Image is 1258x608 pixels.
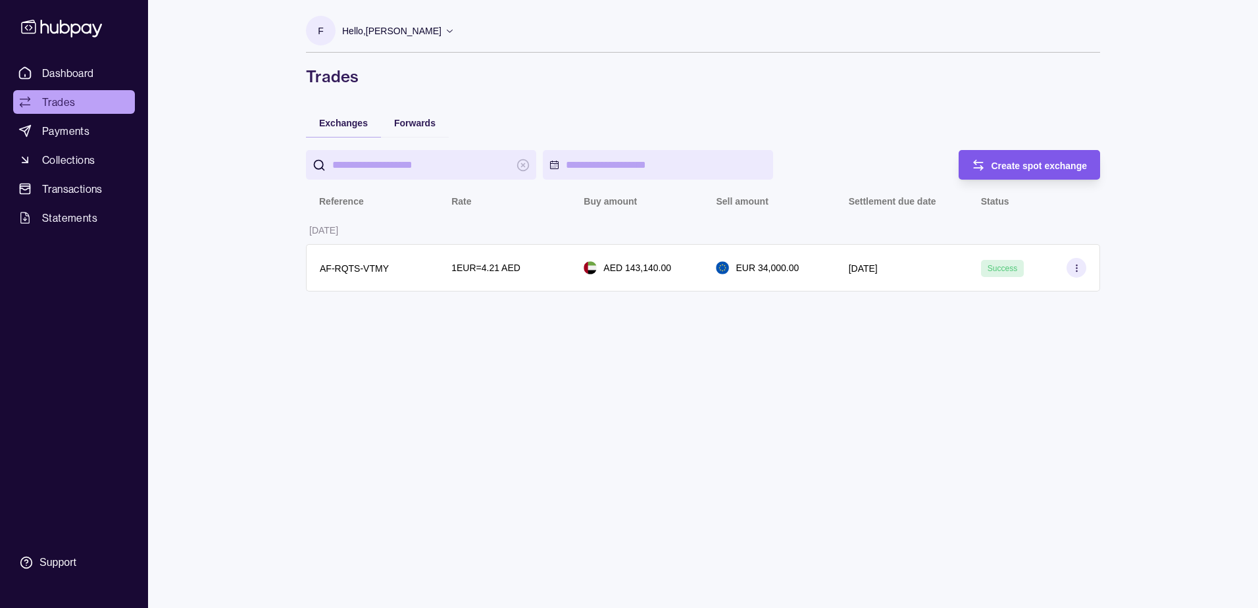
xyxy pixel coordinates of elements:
div: Support [39,555,76,570]
a: Statements [13,206,135,230]
p: [DATE] [309,225,338,236]
p: EUR 34,000.00 [736,261,799,275]
a: Support [13,549,135,576]
span: Exchanges [319,118,368,128]
p: Status [981,196,1009,207]
img: ae [584,261,597,274]
p: 1 EUR = 4.21 AED [451,261,520,275]
input: search [332,150,510,180]
a: Payments [13,119,135,143]
button: Create spot exchange [959,150,1101,180]
span: Collections [42,152,95,168]
a: Trades [13,90,135,114]
p: AED 143,140.00 [603,261,671,275]
span: Dashboard [42,65,94,81]
p: Sell amount [716,196,768,207]
a: Collections [13,148,135,172]
p: [DATE] [849,263,878,274]
a: Transactions [13,177,135,201]
span: Transactions [42,181,103,197]
h1: Trades [306,66,1100,87]
p: Rate [451,196,471,207]
img: eu [716,261,729,274]
span: Success [988,264,1017,273]
p: F [318,24,324,38]
a: Dashboard [13,61,135,85]
p: Reference [319,196,364,207]
span: Create spot exchange [992,161,1088,171]
span: Payments [42,123,89,139]
p: AF-RQTS-VTMY [320,263,389,274]
p: Settlement due date [849,196,936,207]
span: Forwards [394,118,436,128]
p: Buy amount [584,196,637,207]
span: Trades [42,94,75,110]
span: Statements [42,210,97,226]
p: Hello, [PERSON_NAME] [342,24,441,38]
